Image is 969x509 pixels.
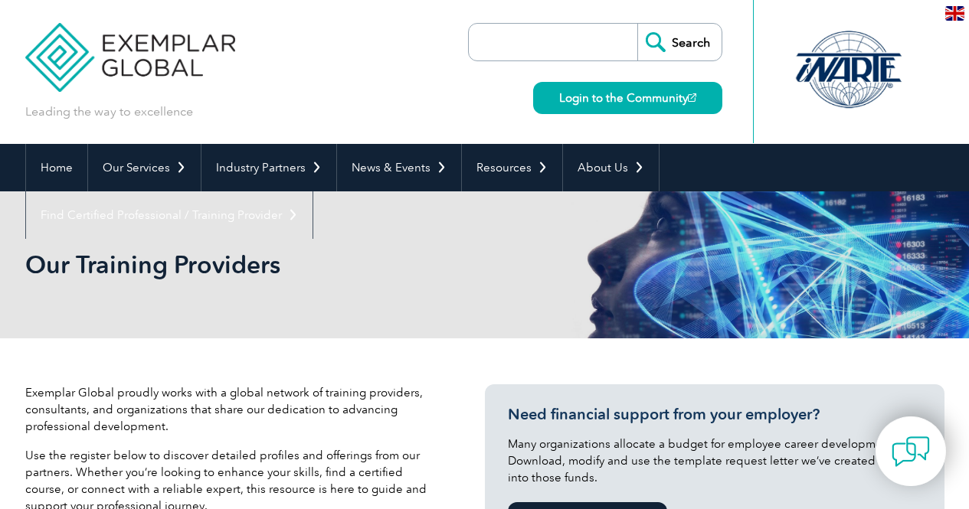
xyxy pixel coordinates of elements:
h2: Our Training Providers [25,253,669,277]
p: Many organizations allocate a budget for employee career development. Download, modify and use th... [508,436,922,486]
a: News & Events [337,144,461,191]
p: Exemplar Global proudly works with a global network of training providers, consultants, and organ... [25,384,439,435]
input: Search [637,24,722,60]
a: Login to the Community [533,82,722,114]
a: About Us [563,144,659,191]
a: Industry Partners [201,144,336,191]
img: open_square.png [688,93,696,102]
a: Our Services [88,144,201,191]
p: Leading the way to excellence [25,103,193,120]
img: contact-chat.png [892,432,930,471]
h3: Need financial support from your employer? [508,405,922,424]
a: Home [26,144,87,191]
img: en [945,6,964,21]
a: Resources [462,144,562,191]
a: Find Certified Professional / Training Provider [26,191,313,239]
